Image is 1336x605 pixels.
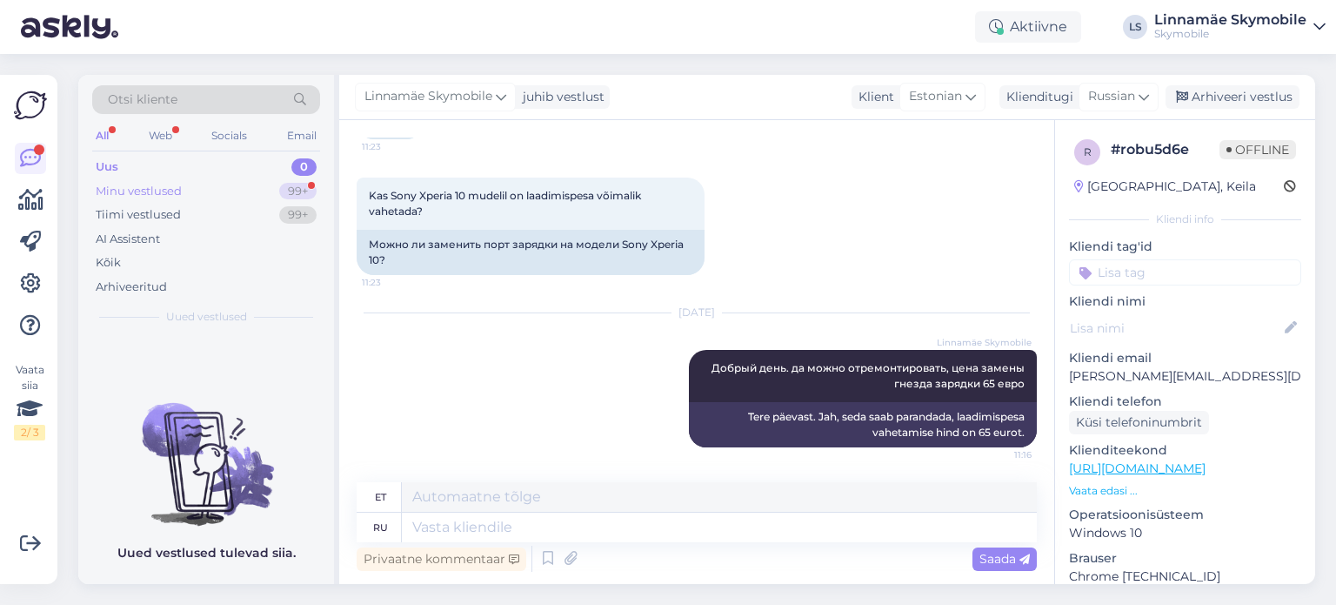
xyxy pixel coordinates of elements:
[284,124,320,147] div: Email
[1088,87,1135,106] span: Russian
[1069,393,1301,411] p: Kliendi telefon
[689,402,1037,447] div: Tere päevast. Jah, seda saab parandada, laadimispesa vahetamise hind on 65 eurot.
[96,279,167,296] div: Arhiveeritud
[1069,292,1301,311] p: Kliendi nimi
[1074,178,1256,196] div: [GEOGRAPHIC_DATA], Keila
[711,361,1027,390] span: Добрый день. да можно отремонтировать, цена замены гнезда зарядки 65 евро
[14,425,45,440] div: 2 / 3
[96,183,182,200] div: Minu vestlused
[1069,349,1301,367] p: Kliendi email
[357,230,705,275] div: Можно ли заменить порт зарядки на модели Sony Xperia 10?
[1069,549,1301,568] p: Brauser
[166,309,247,325] span: Uued vestlused
[1084,145,1092,158] span: r
[117,544,296,562] p: Uued vestlused tulevad siia.
[1070,319,1281,338] input: Lisa nimi
[145,124,176,147] div: Web
[1069,460,1206,476] a: [URL][DOMAIN_NAME]
[14,89,47,122] img: Askly Logo
[1154,13,1306,27] div: Linnamäe Skymobile
[909,87,962,106] span: Estonian
[1154,27,1306,41] div: Skymobile
[1069,238,1301,256] p: Kliendi tag'id
[1069,367,1301,386] p: [PERSON_NAME][EMAIL_ADDRESS][DOMAIN_NAME]
[1069,411,1209,434] div: Küsi telefoninumbrit
[979,551,1030,567] span: Saada
[369,189,644,218] span: Kas Sony Xperia 10 mudelil on laadimispesa võimalik vahetada?
[362,276,427,289] span: 11:23
[1069,506,1301,524] p: Operatsioonisüsteem
[516,88,605,106] div: juhib vestlust
[279,183,317,200] div: 99+
[208,124,250,147] div: Socials
[1111,139,1219,160] div: # robu5d6e
[966,448,1032,461] span: 11:16
[291,158,317,176] div: 0
[375,482,386,512] div: et
[96,158,118,176] div: Uus
[373,513,388,542] div: ru
[1166,85,1299,109] div: Arhiveeri vestlus
[96,254,121,272] div: Kõik
[1123,15,1147,39] div: LS
[1219,140,1296,159] span: Offline
[1069,259,1301,286] input: Lisa tag
[279,206,317,224] div: 99+
[78,372,334,528] img: No chats
[1154,13,1326,41] a: Linnamäe SkymobileSkymobile
[96,231,160,248] div: AI Assistent
[14,362,45,440] div: Vaata siia
[357,305,1037,320] div: [DATE]
[108,91,177,109] span: Otsi kliente
[852,88,894,106] div: Klient
[999,88,1073,106] div: Klienditugi
[362,140,427,153] span: 11:23
[96,206,181,224] div: Tiimi vestlused
[1069,483,1301,499] p: Vaata edasi ...
[92,124,112,147] div: All
[975,11,1081,43] div: Aktiivne
[1069,212,1301,227] div: Kliendi info
[364,87,492,106] span: Linnamäe Skymobile
[937,336,1032,349] span: Linnamäe Skymobile
[1069,441,1301,460] p: Klienditeekond
[1069,524,1301,542] p: Windows 10
[357,548,526,571] div: Privaatne kommentaar
[1069,568,1301,586] p: Chrome [TECHNICAL_ID]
